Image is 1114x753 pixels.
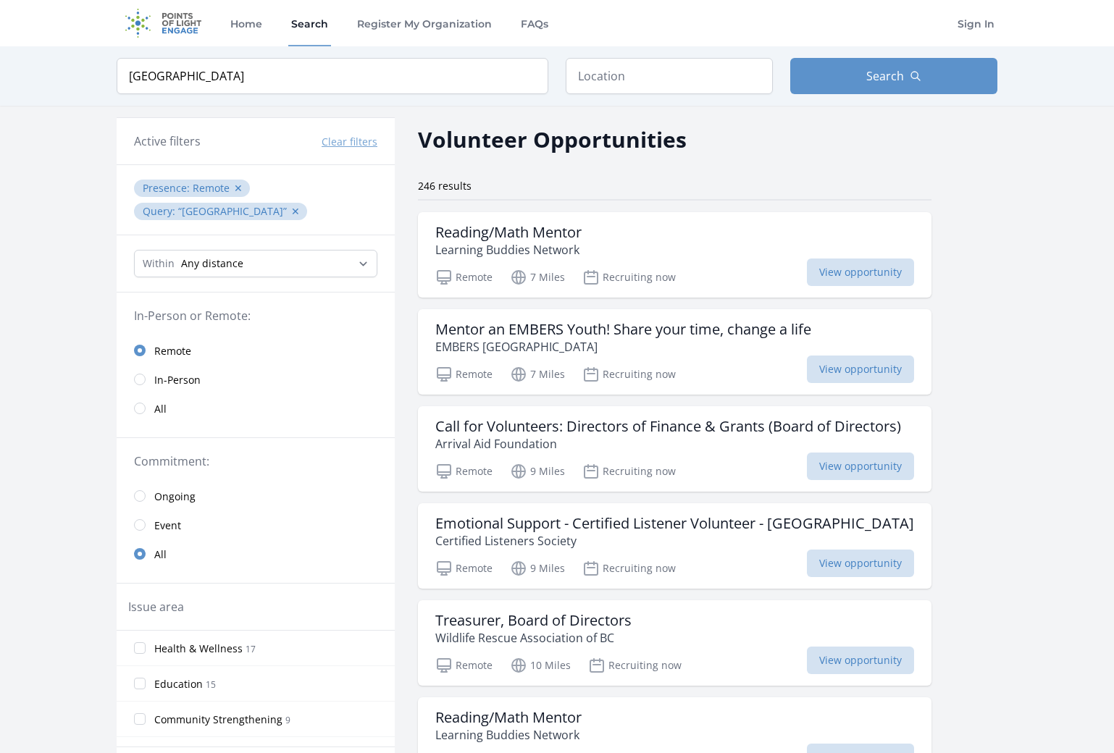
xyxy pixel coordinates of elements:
[154,712,282,727] span: Community Strengthening
[510,657,571,674] p: 10 Miles
[143,181,193,195] span: Presence :
[418,212,931,298] a: Reading/Math Mentor Learning Buddies Network Remote 7 Miles Recruiting now View opportunity
[154,547,167,562] span: All
[178,204,287,218] q: [GEOGRAPHIC_DATA]
[435,241,582,258] p: Learning Buddies Network
[418,406,931,492] a: Call for Volunteers: Directors of Finance & Grants (Board of Directors) Arrival Aid Foundation Re...
[582,366,676,383] p: Recruiting now
[582,269,676,286] p: Recruiting now
[790,58,997,94] button: Search
[134,132,201,150] h3: Active filters
[807,453,914,480] span: View opportunity
[435,560,493,577] p: Remote
[117,365,395,394] a: In-Person
[134,642,146,654] input: Health & Wellness 17
[588,657,682,674] p: Recruiting now
[117,539,395,568] a: All
[117,394,395,423] a: All
[154,518,181,533] span: Event
[418,503,931,589] a: Emotional Support - Certified Listener Volunteer - [GEOGRAPHIC_DATA] Certified Listeners Society ...
[510,560,565,577] p: 9 Miles
[510,463,565,480] p: 9 Miles
[435,366,493,383] p: Remote
[143,204,178,218] span: Query :
[435,629,632,647] p: Wildlife Rescue Association of BC
[234,181,243,195] button: ✕
[510,366,565,383] p: 7 Miles
[807,550,914,577] span: View opportunity
[582,463,676,480] p: Recruiting now
[418,179,472,193] span: 246 results
[322,135,377,149] button: Clear filters
[435,709,582,726] h3: Reading/Math Mentor
[866,67,904,85] span: Search
[154,344,191,358] span: Remote
[134,453,377,470] legend: Commitment:
[134,250,377,277] select: Search Radius
[117,336,395,365] a: Remote
[435,338,811,356] p: EMBERS [GEOGRAPHIC_DATA]
[206,678,216,691] span: 15
[435,463,493,480] p: Remote
[154,402,167,416] span: All
[435,726,582,744] p: Learning Buddies Network
[134,678,146,689] input: Education 15
[154,641,243,656] span: Health & Wellness
[246,643,256,655] span: 17
[435,657,493,674] p: Remote
[435,224,582,241] h3: Reading/Math Mentor
[134,713,146,725] input: Community Strengthening 9
[418,309,931,395] a: Mentor an EMBERS Youth! Share your time, change a life EMBERS [GEOGRAPHIC_DATA] Remote 7 Miles Re...
[285,714,290,726] span: 9
[154,489,196,504] span: Ongoing
[435,435,901,453] p: Arrival Aid Foundation
[418,600,931,686] a: Treasurer, Board of Directors Wildlife Rescue Association of BC Remote 10 Miles Recruiting now Vi...
[134,307,377,324] legend: In-Person or Remote:
[193,181,230,195] span: Remote
[117,58,548,94] input: Keyword
[291,204,300,219] button: ✕
[154,677,203,691] span: Education
[117,510,395,539] a: Event
[435,321,811,338] h3: Mentor an EMBERS Youth! Share your time, change a life
[807,356,914,383] span: View opportunity
[117,481,395,510] a: Ongoing
[582,560,676,577] p: Recruiting now
[435,515,914,532] h3: Emotional Support - Certified Listener Volunteer - [GEOGRAPHIC_DATA]
[435,269,493,286] p: Remote
[435,532,914,550] p: Certified Listeners Society
[435,418,901,435] h3: Call for Volunteers: Directors of Finance & Grants (Board of Directors)
[128,598,184,615] legend: Issue area
[807,647,914,674] span: View opportunity
[435,612,632,629] h3: Treasurer, Board of Directors
[807,258,914,286] span: View opportunity
[418,123,687,156] h2: Volunteer Opportunities
[510,269,565,286] p: 7 Miles
[566,58,773,94] input: Location
[154,373,201,387] span: In-Person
